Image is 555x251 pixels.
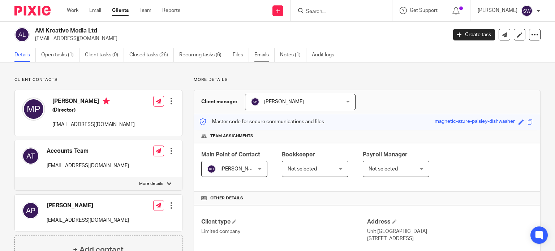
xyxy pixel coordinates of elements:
input: Search [305,9,370,15]
span: Not selected [288,166,317,172]
p: Master code for secure communications and files [199,118,324,125]
span: Not selected [369,166,398,172]
p: [EMAIL_ADDRESS][DOMAIN_NAME] [52,121,135,128]
span: [PERSON_NAME] [220,166,260,172]
p: [EMAIL_ADDRESS][DOMAIN_NAME] [47,217,129,224]
span: Get Support [410,8,438,13]
h4: [PERSON_NAME] [52,98,135,107]
h3: Client manager [201,98,238,105]
span: Team assignments [210,133,253,139]
a: Client tasks (0) [85,48,124,62]
img: svg%3E [22,202,39,219]
a: Reports [162,7,180,14]
h5: (Director) [52,107,135,114]
a: Closed tasks (26) [129,48,174,62]
p: [EMAIL_ADDRESS][DOMAIN_NAME] [35,35,442,42]
span: [PERSON_NAME] [264,99,304,104]
a: Clients [112,7,129,14]
h2: AM Kreative Media Ltd [35,27,361,35]
a: Emails [254,48,275,62]
p: [STREET_ADDRESS] [367,235,533,242]
img: Pixie [14,6,51,16]
h4: Accounts Team [47,147,129,155]
span: Other details [210,195,243,201]
p: More details [139,181,163,187]
a: Open tasks (1) [41,48,79,62]
a: Create task [453,29,495,40]
a: Work [67,7,78,14]
span: Bookkeeper [282,152,315,157]
p: More details [194,77,541,83]
p: Unit [GEOGRAPHIC_DATA] [367,228,533,235]
a: Audit logs [312,48,340,62]
a: Files [233,48,249,62]
p: [PERSON_NAME] [478,7,517,14]
span: Payroll Manager [363,152,408,157]
img: svg%3E [22,98,45,121]
img: svg%3E [521,5,533,17]
h4: Client type [201,218,367,226]
p: Limited company [201,228,367,235]
span: Main Point of Contact [201,152,260,157]
img: svg%3E [14,27,30,42]
p: Client contacts [14,77,182,83]
img: svg%3E [251,98,259,106]
a: Notes (1) [280,48,306,62]
a: Recurring tasks (6) [179,48,227,62]
a: Team [139,7,151,14]
div: magnetic-azure-paisley-dishwasher [435,118,515,126]
img: svg%3E [207,165,216,173]
h4: [PERSON_NAME] [47,202,129,209]
a: Details [14,48,36,62]
i: Primary [103,98,110,105]
p: [EMAIL_ADDRESS][DOMAIN_NAME] [47,162,129,169]
h4: Address [367,218,533,226]
img: svg%3E [22,147,39,165]
a: Email [89,7,101,14]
